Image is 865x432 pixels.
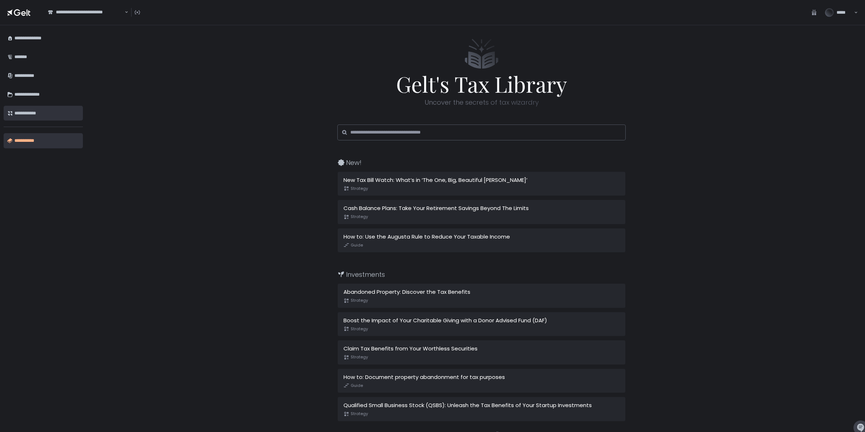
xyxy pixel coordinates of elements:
span: Gelt's Tax Library [314,73,649,95]
span: Strategy [343,354,368,360]
div: How to: Use the Augusta Rule to Reduce Your Taxable Income [343,233,620,241]
div: Claim Tax Benefits from Your Worthless Securities [343,345,620,353]
div: Qualified Small Business Stock (QSBS): Unleash the Tax Benefits of Your Startup Investments [343,401,620,410]
div: Investments [337,270,649,279]
div: Cash Balance Plans: Take Your Retirement Savings Beyond The Limits [343,204,620,213]
span: Strategy [343,411,368,417]
div: How to: Document property abandonment for tax purposes [343,373,620,381]
span: Strategy [343,298,368,304]
div: New! [337,158,649,167]
div: New Tax Bill Watch: What’s in ‘The One, Big, Beautiful [PERSON_NAME]’ [343,176,620,184]
span: Strategy [343,326,368,332]
span: Strategy [343,186,368,191]
div: Search for option [43,5,128,20]
div: Abandoned Property: Discover the Tax Benefits [343,288,620,296]
span: Strategy [343,214,368,220]
span: Guide [343,242,363,248]
span: Guide [343,383,363,388]
div: Boost the Impact of Your Charitable Giving with a Donor Advised Fund (DAF) [343,317,620,325]
span: Uncover the secrets of tax wizardry [425,97,539,107]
